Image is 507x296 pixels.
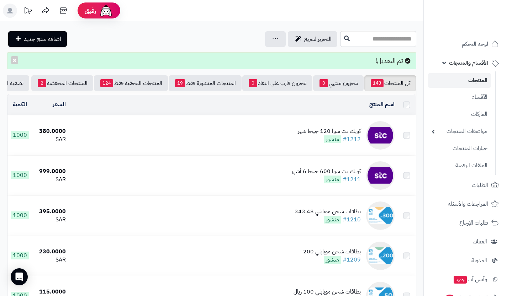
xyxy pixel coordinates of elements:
img: كويك نت سوا 120 جيجا شهر [366,121,395,150]
div: Open Intercom Messenger [11,268,28,285]
a: الطلبات [428,177,503,194]
img: logo-2.png [459,17,500,32]
span: رفيق [85,6,96,15]
a: الكمية [13,100,27,109]
span: جديد [454,276,467,284]
a: السعر [53,100,66,109]
div: بطاقات شحن موبايلي 343.48 [295,208,361,216]
a: المنتجات المنشورة فقط19 [169,75,242,91]
a: خيارات المنتجات [428,141,491,156]
a: المراجعات والأسئلة [428,195,503,212]
span: وآتس آب [453,274,487,284]
a: المنتجات [428,73,491,88]
span: المراجعات والأسئلة [448,199,488,209]
div: 230.0000 [35,248,65,256]
a: الأقسام [428,90,491,105]
a: كل المنتجات143 [364,75,416,91]
a: المنتجات المخفضة2 [31,75,93,91]
div: كويك نت سوا 120 جيجا شهر [298,127,361,135]
span: 143 [371,79,384,87]
span: منشور [324,176,341,183]
span: 2 [38,79,46,87]
span: منشور [324,256,341,264]
a: طلبات الإرجاع [428,214,503,231]
div: 999.0000 [35,167,65,176]
a: لوحة التحكم [428,36,503,53]
span: العملاء [473,237,487,247]
a: تحديثات المنصة [19,4,37,20]
img: كويك نت سوا 600 جيجا 6 أشهر [366,161,395,190]
a: الملفات الرقمية [428,158,491,173]
div: 115.0000 [35,288,65,296]
span: 0 [249,79,257,87]
img: ai-face.png [99,4,113,18]
a: #1211 [343,175,361,184]
a: مواصفات المنتجات [428,124,491,139]
span: 124 [100,79,113,87]
div: 380.0000 [35,127,65,135]
div: 395.0000 [35,208,65,216]
a: #1209 [343,255,361,264]
div: SAR [35,135,65,144]
span: التحرير لسريع [304,35,332,43]
span: الطلبات [472,180,488,190]
div: SAR [35,256,65,264]
div: تم التعديل! [7,52,416,69]
a: الماركات [428,107,491,122]
span: 1000 [11,252,29,259]
span: اضافة منتج جديد [24,35,61,43]
span: 1000 [11,171,29,179]
button: × [11,56,18,64]
a: مخزون منتهي0 [313,75,364,91]
a: المنتجات المخفية فقط124 [94,75,168,91]
span: طلبات الإرجاع [459,218,488,228]
a: التحرير لسريع [288,31,337,47]
a: مخزون قارب على النفاذ0 [242,75,312,91]
span: المدونة [471,255,487,265]
a: المدونة [428,252,503,269]
img: بطاقات شحن موبايلي 343.48 [366,201,395,230]
a: #1210 [343,215,361,224]
img: بطاقات شحن موبايلي 200 [366,242,395,270]
a: #1212 [343,135,361,144]
div: بطاقات شحن موبايلي 200 [303,248,361,256]
div: SAR [35,216,65,224]
a: اضافة منتج جديد [8,31,67,47]
a: وآتس آبجديد [428,271,503,288]
span: الأقسام والمنتجات [449,58,488,68]
span: لوحة التحكم [462,39,488,49]
span: منشور [324,135,341,143]
span: 1000 [11,211,29,219]
div: بطاقات شحن موبايلي 100 ريال [294,288,361,296]
div: كويك نت سوا 600 جيجا 6 أشهر [291,167,361,176]
span: 19 [175,79,185,87]
span: 0 [319,79,328,87]
span: منشور [324,216,341,224]
a: العملاء [428,233,503,250]
div: SAR [35,176,65,184]
span: 1000 [11,131,29,139]
a: اسم المنتج [369,100,395,109]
